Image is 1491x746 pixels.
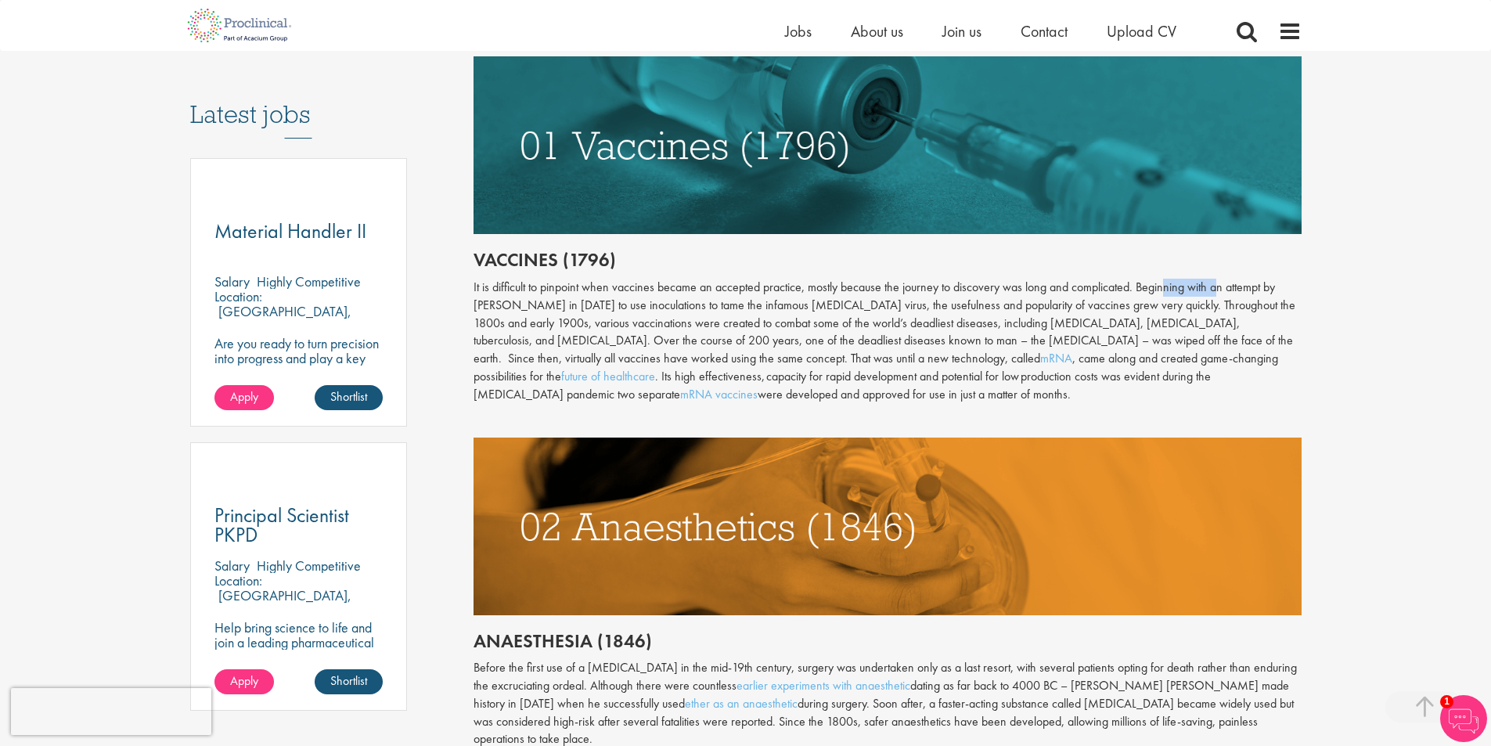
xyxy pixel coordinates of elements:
[1107,21,1176,41] a: Upload CV
[214,272,250,290] span: Salary
[257,272,361,290] p: Highly Competitive
[214,502,349,548] span: Principal Scientist PKPD
[214,218,366,244] span: Material Handler II
[315,669,383,694] a: Shortlist
[230,672,258,689] span: Apply
[474,279,1302,404] div: It is difficult to pinpoint when vaccines became an accepted practice, mostly because the journey...
[474,56,1302,234] img: vaccines
[680,386,758,402] a: mRNA vaccines
[214,302,351,335] p: [GEOGRAPHIC_DATA], [GEOGRAPHIC_DATA]
[1021,21,1068,41] a: Contact
[1440,695,1453,708] span: 1
[1440,695,1487,742] img: Chatbot
[214,669,274,694] a: Apply
[11,688,211,735] iframe: reCAPTCHA
[851,21,903,41] a: About us
[561,368,655,384] a: future of healthcare
[214,506,384,545] a: Principal Scientist PKPD
[214,385,274,410] a: Apply
[214,557,250,575] span: Salary
[315,385,383,410] a: Shortlist
[214,287,262,305] span: Location:
[190,62,408,139] h3: Latest jobs
[214,222,384,241] a: Material Handler II
[736,677,910,694] a: earlier experiments with anaesthetic
[942,21,981,41] a: Join us
[214,571,262,589] span: Location:
[474,631,1302,651] h2: Anaesthesia (1846)
[785,21,812,41] a: Jobs
[214,336,384,395] p: Are you ready to turn precision into progress and play a key role in shaping the future of pharma...
[474,250,1302,270] h2: Vaccines (1796)
[257,557,361,575] p: Highly Competitive
[1040,350,1072,366] a: mRNA
[214,620,384,709] p: Help bring science to life and join a leading pharmaceutical company to play a key role in delive...
[230,388,258,405] span: Apply
[214,586,351,619] p: [GEOGRAPHIC_DATA], [GEOGRAPHIC_DATA]
[685,695,798,712] a: ether as an anaesthetic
